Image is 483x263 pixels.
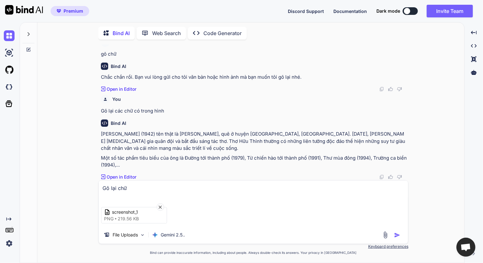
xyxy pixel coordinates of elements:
button: Invite Team [427,5,473,17]
img: Bind AI [5,5,43,15]
p: Code Generator [203,29,242,37]
span: Documentation [333,9,367,14]
span: 219.56 KB [118,216,139,222]
p: Web Search [152,29,181,37]
img: attachment [382,231,389,239]
p: Open in Editor [107,86,137,92]
img: darkCloudIdeIcon [4,82,15,92]
p: Chắc chắn rồi. Bạn vui lòng gửi cho tôi văn bản hoặc hình ảnh mà bạn muốn tôi gõ lại nhé. [101,74,407,81]
img: copy [379,87,384,92]
img: Gemini 2.5 Pro [152,232,158,238]
img: premium [57,9,61,13]
img: icon [394,232,400,238]
span: Dark mode [376,8,400,14]
img: ai-studio [4,47,15,58]
p: Open in Editor [107,174,137,180]
img: chat [4,30,15,41]
p: File Uploads [113,232,138,238]
img: dislike [397,174,402,180]
button: Discord Support [288,8,324,15]
h6: Bind AI [111,120,126,126]
button: Documentation [333,8,367,15]
span: Premium [64,8,83,14]
p: Bind AI [113,29,130,37]
p: Gemini 2.5.. [161,232,185,238]
img: settings [4,238,15,249]
img: Pick Models [140,232,145,238]
p: [PERSON_NAME] (1942) tên thật là [PERSON_NAME], quê ở huyện [GEOGRAPHIC_DATA], [GEOGRAPHIC_DATA].... [101,131,407,152]
p: Gõ lại các chữ có trong hình [101,107,407,115]
img: copy [379,174,384,180]
p: gõ chữ [101,51,407,58]
img: like [388,174,393,180]
span: screenshot_1 [112,209,163,216]
textarea: Gõ lại chữ [99,180,408,199]
h6: You [112,96,121,102]
img: like [388,87,393,92]
span: png [104,216,114,222]
p: Bind can provide inaccurate information, including about people. Always double-check its answers.... [98,250,408,255]
button: premiumPremium [51,6,89,16]
p: Keyboard preferences [98,244,408,249]
p: Một số tác phẩm tiêu biểu của ông là Đường tới thành phố (1979), Từ chiến hào tới thành phố (1991... [101,155,407,169]
img: githubLight [4,64,15,75]
div: Mở cuộc trò chuyện [456,238,475,257]
h6: Bind AI [111,63,126,70]
span: Discord Support [288,9,324,14]
img: dislike [397,87,402,92]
